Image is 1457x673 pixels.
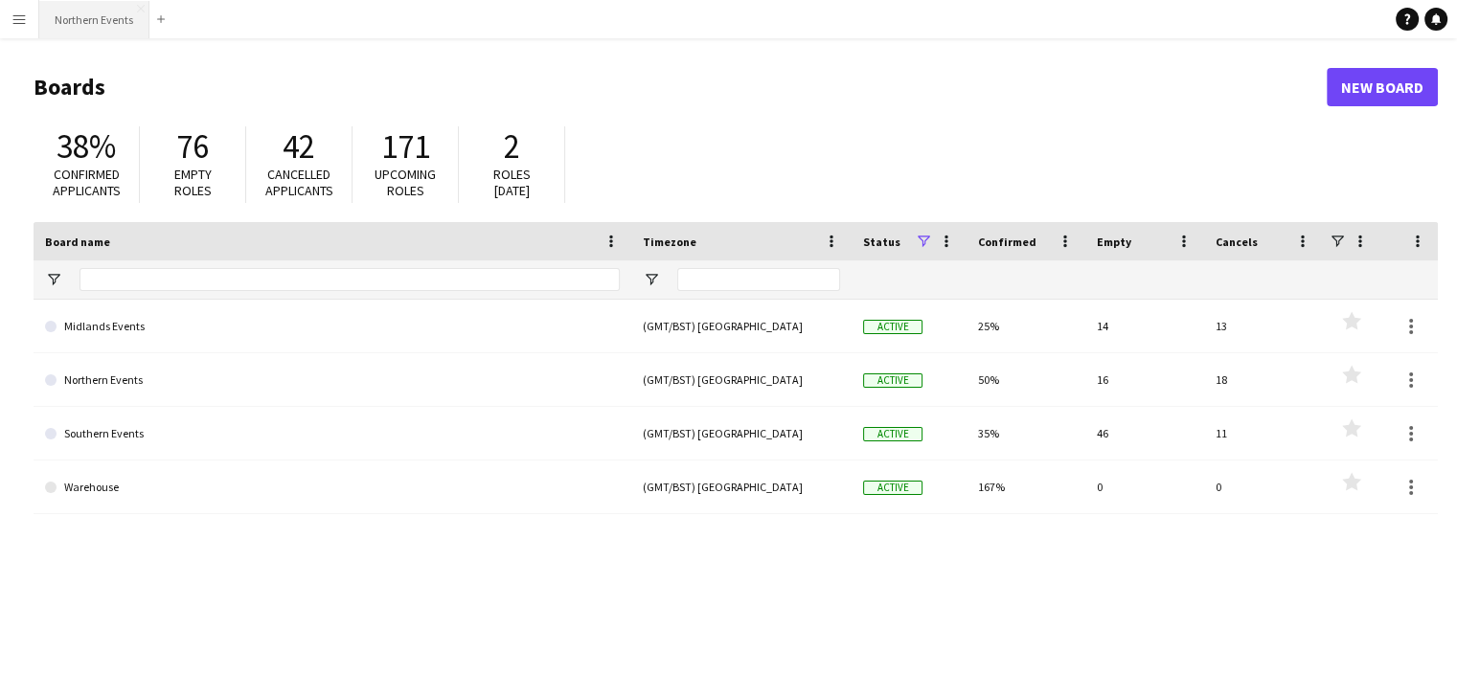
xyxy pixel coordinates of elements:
span: Active [863,373,922,388]
span: Active [863,427,922,441]
span: Empty roles [174,166,212,199]
span: Active [863,320,922,334]
input: Board name Filter Input [80,268,620,291]
span: Empty [1097,235,1131,249]
div: (GMT/BST) [GEOGRAPHIC_DATA] [631,407,852,460]
div: 0 [1204,460,1323,513]
a: Warehouse [45,460,620,514]
span: Active [863,481,922,495]
span: 171 [381,125,430,168]
input: Timezone Filter Input [677,268,840,291]
div: (GMT/BST) [GEOGRAPHIC_DATA] [631,460,852,513]
div: 167% [967,460,1085,513]
div: 16 [1085,353,1204,406]
button: Northern Events [39,1,149,38]
div: 25% [967,300,1085,352]
span: Roles [DATE] [493,166,531,199]
span: 76 [176,125,209,168]
span: Board name [45,235,110,249]
div: (GMT/BST) [GEOGRAPHIC_DATA] [631,300,852,352]
div: 35% [967,407,1085,460]
div: 18 [1204,353,1323,406]
div: 14 [1085,300,1204,352]
span: Cancelled applicants [265,166,333,199]
a: Midlands Events [45,300,620,353]
a: Northern Events [45,353,620,407]
div: 11 [1204,407,1323,460]
div: 46 [1085,407,1204,460]
span: Confirmed [978,235,1036,249]
div: 50% [967,353,1085,406]
a: New Board [1327,68,1438,106]
div: 13 [1204,300,1323,352]
div: 0 [1085,460,1204,513]
button: Open Filter Menu [45,271,62,288]
button: Open Filter Menu [643,271,660,288]
span: Upcoming roles [375,166,436,199]
h1: Boards [34,73,1327,101]
div: (GMT/BST) [GEOGRAPHIC_DATA] [631,353,852,406]
span: 2 [504,125,520,168]
a: Southern Events [45,407,620,460]
span: Cancels [1216,235,1258,249]
span: Timezone [643,235,696,249]
span: Confirmed applicants [53,166,121,199]
span: 38% [57,125,116,168]
span: Status [863,235,900,249]
span: 42 [283,125,315,168]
